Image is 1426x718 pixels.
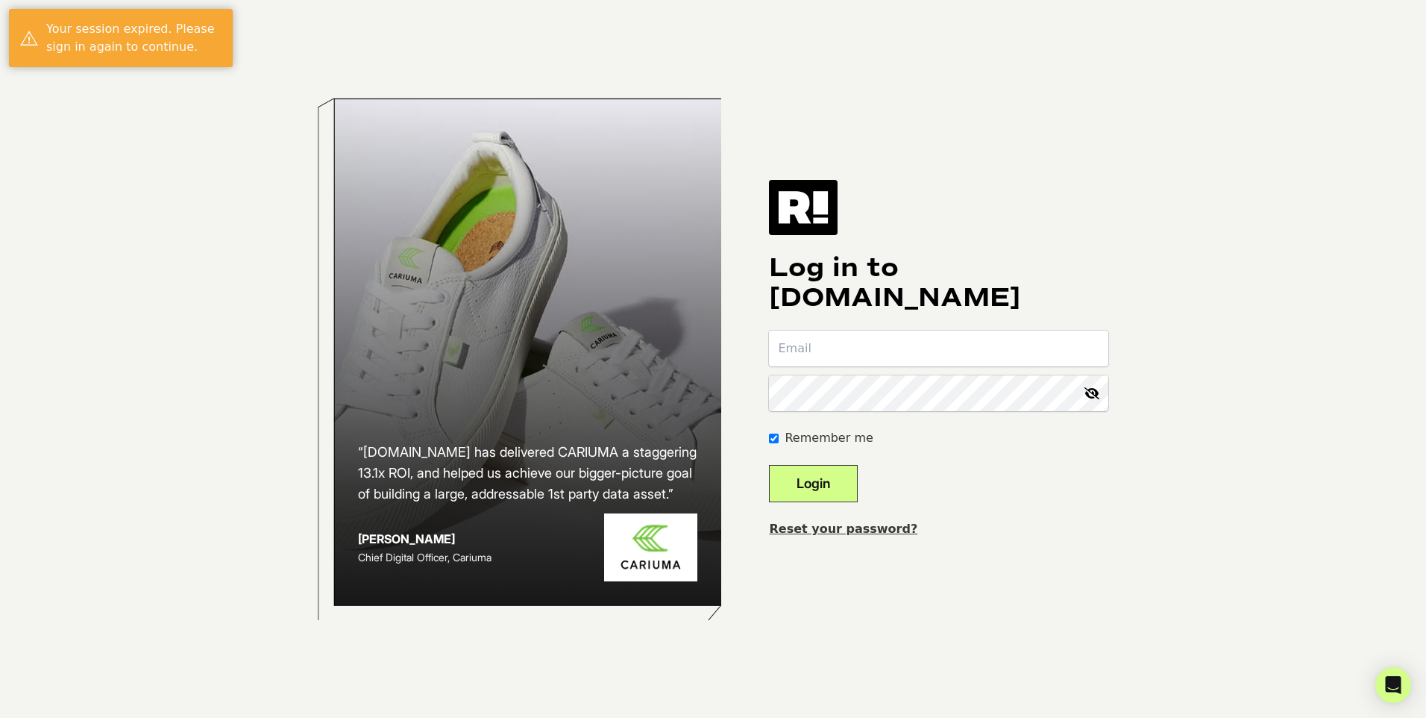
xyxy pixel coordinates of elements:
img: Retention.com [769,180,838,235]
a: Reset your password? [769,522,917,536]
h2: “[DOMAIN_NAME] has delivered CARIUMA a staggering 13.1x ROI, and helped us achieve our bigger-pic... [358,442,698,505]
img: Cariuma [604,513,697,581]
span: Chief Digital Officer, Cariuma [358,551,491,564]
label: Remember me [785,429,873,447]
h1: Log in to [DOMAIN_NAME] [769,253,1108,313]
strong: [PERSON_NAME] [358,531,455,546]
div: Your session expired. Please sign in again to continue. [46,20,222,56]
div: Open Intercom Messenger [1375,667,1411,703]
input: Email [769,331,1108,366]
button: Login [769,465,858,502]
